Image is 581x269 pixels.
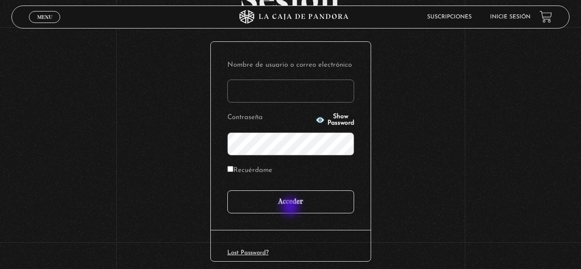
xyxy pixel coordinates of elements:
span: Cerrar [34,22,56,28]
span: Menu [37,14,52,20]
a: View your shopping cart [540,11,552,23]
a: Suscripciones [427,14,472,20]
input: Acceder [227,190,354,213]
label: Nombre de usuario o correo electrónico [227,58,354,73]
label: Contraseña [227,111,313,125]
input: Recuérdame [227,166,233,172]
a: Inicie sesión [490,14,530,20]
a: Lost Password? [227,250,269,256]
button: Show Password [316,114,354,126]
label: Recuérdame [227,164,272,178]
span: Show Password [327,114,354,126]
